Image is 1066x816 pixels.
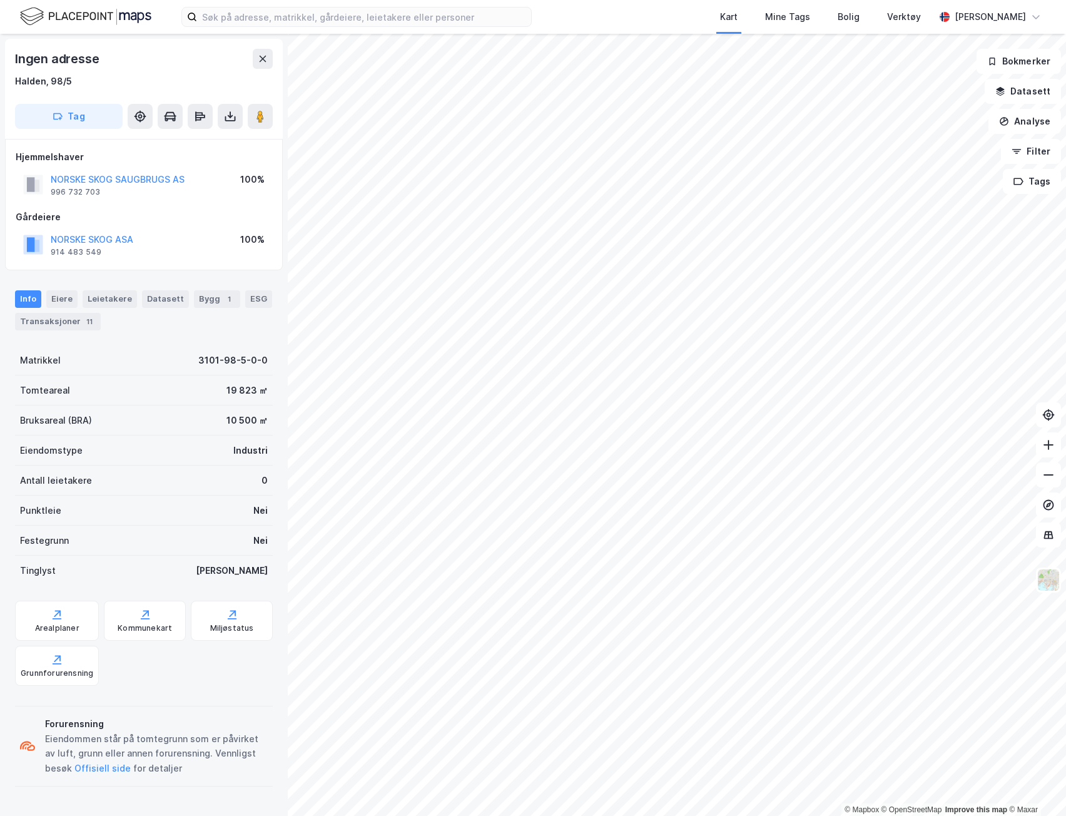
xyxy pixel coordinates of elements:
div: Info [15,290,41,308]
div: 0 [261,473,268,488]
a: Improve this map [945,805,1007,814]
button: Bokmerker [977,49,1061,74]
div: Kontrollprogram for chat [1003,756,1066,816]
div: Nei [253,503,268,518]
div: Forurensning [45,717,268,732]
div: Antall leietakere [20,473,92,488]
div: 100% [240,232,265,247]
div: Nei [253,533,268,548]
div: Bruksareal (BRA) [20,413,92,428]
div: Ingen adresse [15,49,101,69]
div: Arealplaner [35,623,79,633]
div: Verktøy [887,9,921,24]
div: ESG [245,290,272,308]
button: Tags [1003,169,1061,194]
img: Z [1037,568,1060,592]
div: Eiendommen står på tomtegrunn som er påvirket av luft, grunn eller annen forurensning. Vennligst ... [45,732,268,777]
img: logo.f888ab2527a4732fd821a326f86c7f29.svg [20,6,151,28]
div: 1 [223,293,235,305]
div: 19 823 ㎡ [226,383,268,398]
div: Industri [233,443,268,458]
div: [PERSON_NAME] [196,563,268,578]
div: Eiere [46,290,78,308]
div: Kommunekart [118,623,172,633]
button: Tag [15,104,123,129]
div: Miljøstatus [210,623,254,633]
div: Tomteareal [20,383,70,398]
div: Transaksjoner [15,313,101,330]
div: 3101-98-5-0-0 [198,353,268,368]
div: 100% [240,172,265,187]
div: 11 [83,315,96,328]
input: Søk på adresse, matrikkel, gårdeiere, leietakere eller personer [197,8,531,26]
a: Mapbox [845,805,879,814]
div: 914 483 549 [51,247,101,257]
div: Halden, 98/5 [15,74,72,89]
div: Grunnforurensning [21,668,93,678]
button: Analyse [988,109,1061,134]
div: Bygg [194,290,240,308]
div: [PERSON_NAME] [955,9,1026,24]
a: OpenStreetMap [881,805,942,814]
div: Eiendomstype [20,443,83,458]
div: Gårdeiere [16,210,272,225]
div: Datasett [142,290,189,308]
div: Hjemmelshaver [16,150,272,165]
div: Kart [720,9,738,24]
div: Punktleie [20,503,61,518]
div: 10 500 ㎡ [226,413,268,428]
div: Leietakere [83,290,137,308]
div: Festegrunn [20,533,69,548]
div: 996 732 703 [51,187,100,197]
div: Bolig [838,9,860,24]
div: Matrikkel [20,353,61,368]
div: Mine Tags [765,9,810,24]
iframe: Chat Widget [1003,756,1066,816]
div: Tinglyst [20,563,56,578]
button: Datasett [985,79,1061,104]
button: Filter [1001,139,1061,164]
